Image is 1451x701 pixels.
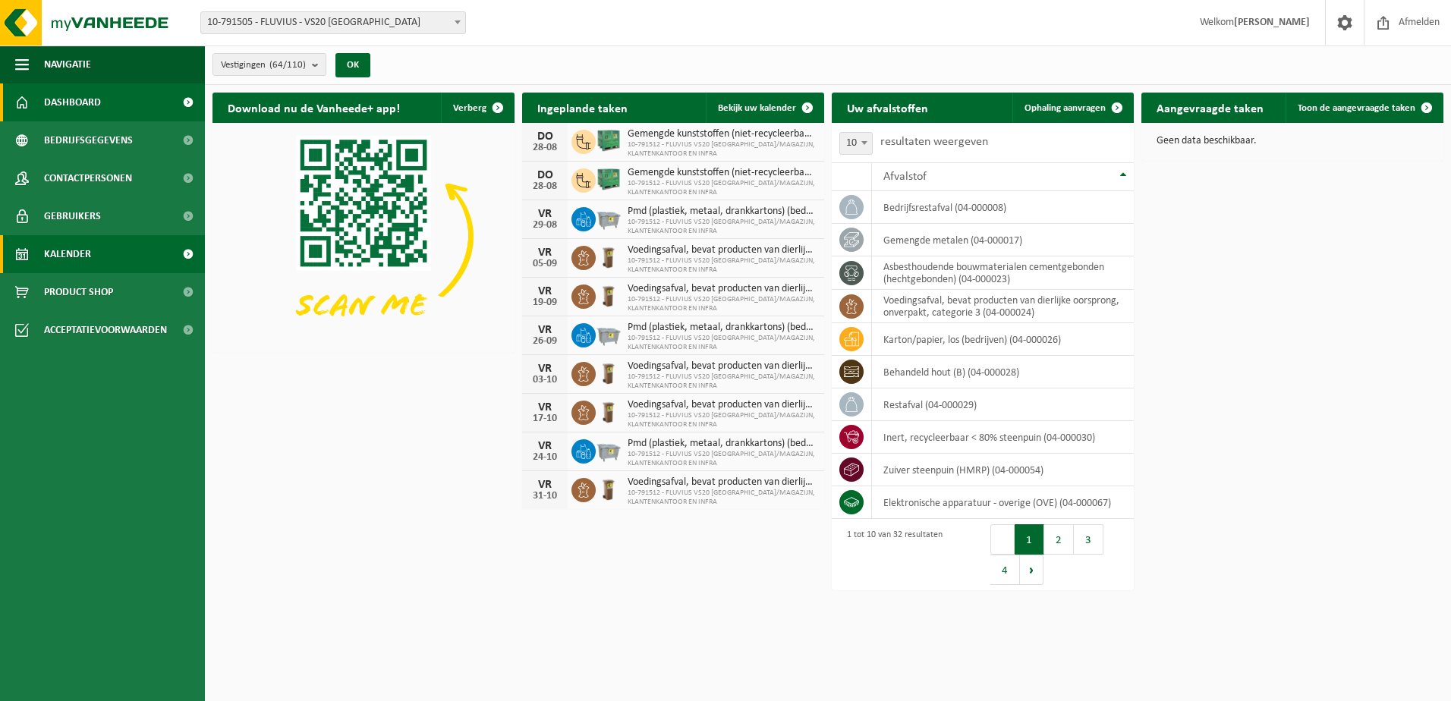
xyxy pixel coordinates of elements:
[441,93,513,123] button: Verberg
[221,54,306,77] span: Vestigingen
[530,413,560,424] div: 17-10
[1044,524,1074,555] button: 2
[628,283,817,295] span: Voedingsafval, bevat producten van dierlijke oorsprong, onverpakt, categorie 3
[44,235,91,273] span: Kalender
[530,259,560,269] div: 05-09
[212,93,415,122] h2: Download nu de Vanheede+ app!
[530,440,560,452] div: VR
[596,398,622,424] img: WB-0140-HPE-BN-01
[212,53,326,76] button: Vestigingen(64/110)
[628,179,817,197] span: 10-791512 - FLUVIUS VS20 [GEOGRAPHIC_DATA]/MAGAZIJN, KLANTENKANTOOR EN INFRA
[706,93,823,123] a: Bekijk uw kalender
[840,133,872,154] span: 10
[530,143,560,153] div: 28-08
[839,523,943,586] div: 1 tot 10 van 32 resultaten
[522,93,643,122] h2: Ingeplande taken
[269,60,306,70] count: (64/110)
[628,140,817,159] span: 10-791512 - FLUVIUS VS20 [GEOGRAPHIC_DATA]/MAGAZIJN, KLANTENKANTOOR EN INFRA
[628,256,817,275] span: 10-791512 - FLUVIUS VS20 [GEOGRAPHIC_DATA]/MAGAZIJN, KLANTENKANTOOR EN INFRA
[596,437,622,463] img: WB-2500-GAL-GY-01
[872,486,1134,519] td: elektronische apparatuur - overige (OVE) (04-000067)
[44,121,133,159] span: Bedrijfsgegevens
[718,103,796,113] span: Bekijk uw kalender
[1020,555,1043,585] button: Next
[990,524,1015,555] button: Previous
[530,375,560,385] div: 03-10
[530,363,560,375] div: VR
[1141,93,1279,122] h2: Aangevraagde taken
[1015,524,1044,555] button: 1
[1234,17,1310,28] strong: [PERSON_NAME]
[530,336,560,347] div: 26-09
[628,360,817,373] span: Voedingsafval, bevat producten van dierlijke oorsprong, onverpakt, categorie 3
[596,166,622,192] img: PB-HB-1400-HPE-GN-01
[530,401,560,413] div: VR
[44,83,101,121] span: Dashboard
[628,334,817,352] span: 10-791512 - FLUVIUS VS20 [GEOGRAPHIC_DATA]/MAGAZIJN, KLANTENKANTOOR EN INFRA
[530,208,560,220] div: VR
[872,421,1134,454] td: inert, recycleerbaar < 80% steenpuin (04-000030)
[628,128,817,140] span: Gemengde kunststoffen (niet-recycleerbaar), exclusief pvc
[530,181,560,192] div: 28-08
[628,206,817,218] span: Pmd (plastiek, metaal, drankkartons) (bedrijven)
[628,167,817,179] span: Gemengde kunststoffen (niet-recycleerbaar), exclusief pvc
[872,290,1134,323] td: voedingsafval, bevat producten van dierlijke oorsprong, onverpakt, categorie 3 (04-000024)
[596,127,622,153] img: PB-HB-1400-HPE-GN-01
[872,224,1134,256] td: gemengde metalen (04-000017)
[1157,136,1428,146] p: Geen data beschikbaar.
[530,247,560,259] div: VR
[596,321,622,347] img: WB-2500-GAL-GY-01
[628,438,817,450] span: Pmd (plastiek, metaal, drankkartons) (bedrijven)
[530,169,560,181] div: DO
[1286,93,1442,123] a: Toon de aangevraagde taken
[596,360,622,385] img: WB-0140-HPE-BN-01
[872,388,1134,421] td: restafval (04-000029)
[44,311,167,349] span: Acceptatievoorwaarden
[530,491,560,501] div: 31-10
[530,220,560,231] div: 29-08
[628,295,817,313] span: 10-791512 - FLUVIUS VS20 [GEOGRAPHIC_DATA]/MAGAZIJN, KLANTENKANTOOR EN INFRA
[596,282,622,308] img: WB-0140-HPE-BN-01
[628,411,817,429] span: 10-791512 - FLUVIUS VS20 [GEOGRAPHIC_DATA]/MAGAZIJN, KLANTENKANTOOR EN INFRA
[628,373,817,391] span: 10-791512 - FLUVIUS VS20 [GEOGRAPHIC_DATA]/MAGAZIJN, KLANTENKANTOOR EN INFRA
[212,123,515,350] img: Download de VHEPlus App
[880,136,988,148] label: resultaten weergeven
[1012,93,1132,123] a: Ophaling aanvragen
[628,218,817,236] span: 10-791512 - FLUVIUS VS20 [GEOGRAPHIC_DATA]/MAGAZIJN, KLANTENKANTOOR EN INFRA
[628,489,817,507] span: 10-791512 - FLUVIUS VS20 [GEOGRAPHIC_DATA]/MAGAZIJN, KLANTENKANTOOR EN INFRA
[872,191,1134,224] td: bedrijfsrestafval (04-000008)
[628,322,817,334] span: Pmd (plastiek, metaal, drankkartons) (bedrijven)
[1298,103,1415,113] span: Toon de aangevraagde taken
[883,171,927,183] span: Afvalstof
[530,324,560,336] div: VR
[530,285,560,297] div: VR
[1074,524,1103,555] button: 3
[872,454,1134,486] td: zuiver steenpuin (HMRP) (04-000054)
[530,297,560,308] div: 19-09
[44,197,101,235] span: Gebruikers
[44,273,113,311] span: Product Shop
[453,103,486,113] span: Verberg
[44,159,132,197] span: Contactpersonen
[200,11,466,34] span: 10-791505 - FLUVIUS - VS20 ANTWERPEN
[628,399,817,411] span: Voedingsafval, bevat producten van dierlijke oorsprong, onverpakt, categorie 3
[530,452,560,463] div: 24-10
[628,450,817,468] span: 10-791512 - FLUVIUS VS20 [GEOGRAPHIC_DATA]/MAGAZIJN, KLANTENKANTOOR EN INFRA
[530,130,560,143] div: DO
[596,244,622,269] img: WB-0140-HPE-BN-01
[872,356,1134,388] td: behandeld hout (B) (04-000028)
[990,555,1020,585] button: 4
[596,205,622,231] img: WB-2500-GAL-GY-01
[1025,103,1106,113] span: Ophaling aanvragen
[44,46,91,83] span: Navigatie
[832,93,943,122] h2: Uw afvalstoffen
[839,132,873,155] span: 10
[628,244,817,256] span: Voedingsafval, bevat producten van dierlijke oorsprong, onverpakt, categorie 3
[872,256,1134,290] td: asbesthoudende bouwmaterialen cementgebonden (hechtgebonden) (04-000023)
[530,479,560,491] div: VR
[335,53,370,77] button: OK
[628,476,817,489] span: Voedingsafval, bevat producten van dierlijke oorsprong, onverpakt, categorie 3
[201,12,465,33] span: 10-791505 - FLUVIUS - VS20 ANTWERPEN
[872,323,1134,356] td: karton/papier, los (bedrijven) (04-000026)
[596,476,622,501] img: WB-0140-HPE-BN-01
